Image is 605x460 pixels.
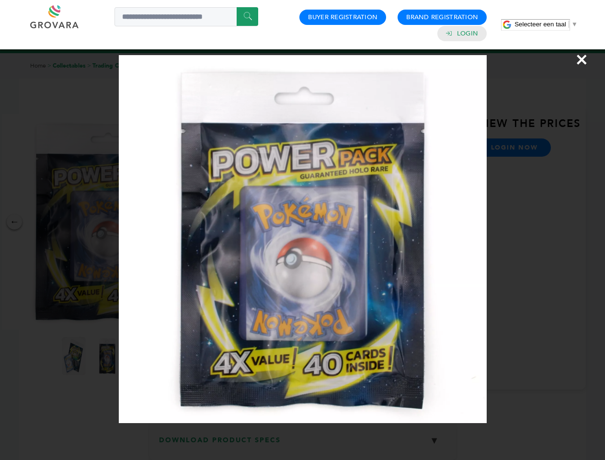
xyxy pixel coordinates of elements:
span: Selecteer een taal [514,21,566,28]
a: Selecteer een taal​ [514,21,578,28]
span: ​ [569,21,569,28]
a: Login [457,29,478,38]
a: Buyer Registration [308,13,377,22]
input: Search a product or brand... [114,7,258,26]
span: ▼ [571,21,578,28]
a: Brand Registration [406,13,478,22]
img: Image Preview [119,55,487,423]
span: × [575,46,588,73]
